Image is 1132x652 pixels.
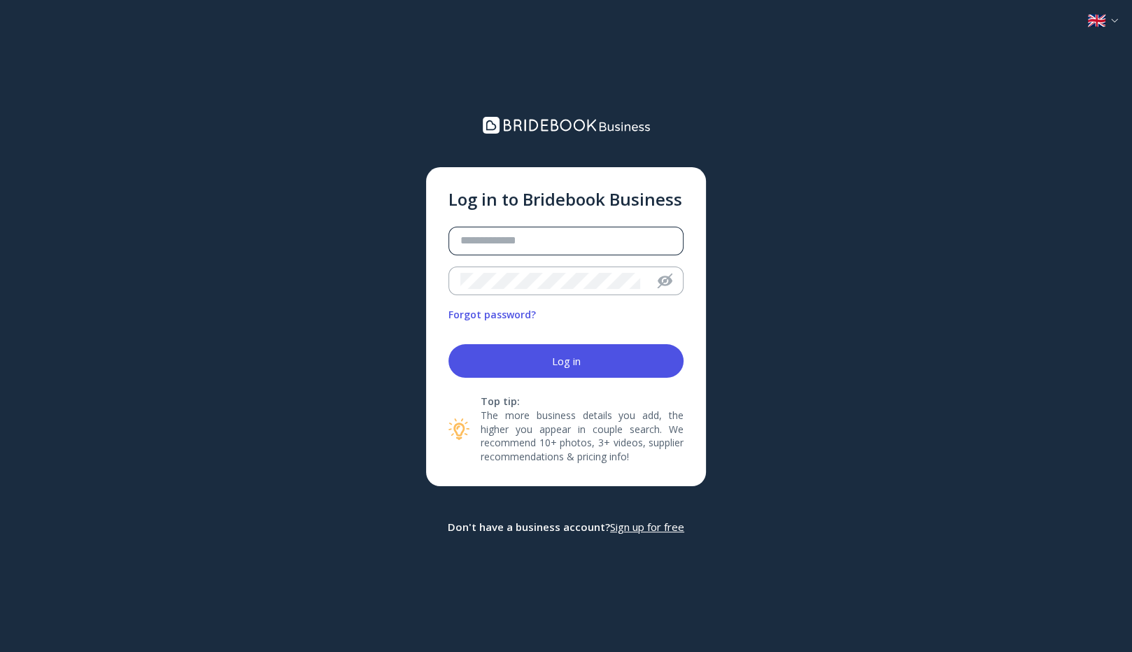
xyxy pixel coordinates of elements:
div: Log in [552,355,581,367]
div: The more business details you add, the higher you appear in couple search. We recommend 10+ photo... [481,395,684,465]
a: Sign up for free [610,520,684,534]
span: Top tip: [481,395,684,409]
button: Log in [448,344,684,378]
img: gb.png [1088,14,1105,27]
div: Don't have a business account? [448,520,684,534]
a: Forgot password? [448,308,536,322]
h4: Log in to Bridebook Business [448,190,684,210]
